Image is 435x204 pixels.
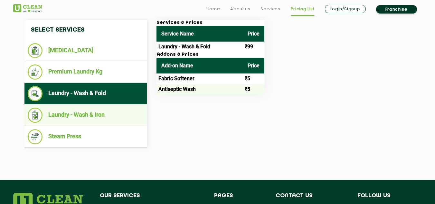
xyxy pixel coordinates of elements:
td: ₹99 [243,42,264,52]
td: Laundry - Wash & Fold [156,42,243,52]
a: About us [230,5,250,13]
td: ₹5 [243,84,264,94]
img: UClean Laundry and Dry Cleaning [13,4,42,12]
th: Service Name [156,26,243,42]
a: Services [260,5,280,13]
li: [MEDICAL_DATA] [28,43,144,58]
a: Home [206,5,220,13]
li: Laundry - Wash & Fold [28,86,144,101]
img: Laundry - Wash & Fold [28,86,43,101]
td: Antiseptic Wash [156,84,243,94]
img: Dry Cleaning [28,43,43,58]
li: Steam Press [28,129,144,144]
img: Laundry - Wash & Iron [28,108,43,123]
li: Laundry - Wash & Iron [28,108,144,123]
a: Pricing List [291,5,315,13]
a: Franchise [376,5,417,14]
th: Price [243,58,264,73]
img: Premium Laundry Kg [28,64,43,80]
li: Premium Laundry Kg [28,64,144,80]
td: Fabric Softener [156,73,243,84]
h4: Select Services [24,20,147,40]
h3: Services & Prices [156,20,264,26]
img: Steam Press [28,129,43,144]
h3: Addons & Prices [156,52,264,58]
th: Add-on Name [156,58,243,73]
td: ₹5 [243,73,264,84]
a: Login/Signup [325,5,366,13]
th: Price [243,26,264,42]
